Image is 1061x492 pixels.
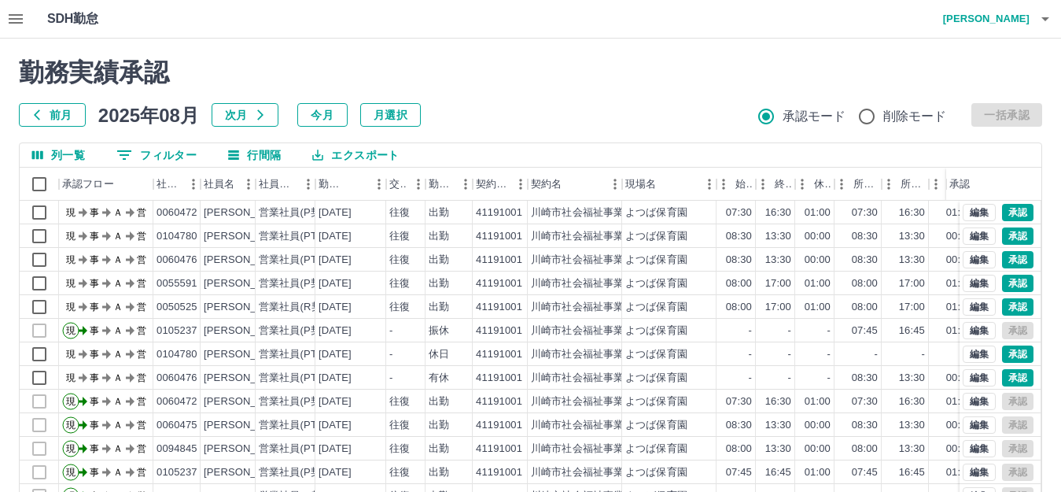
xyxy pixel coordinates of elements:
[509,172,532,196] button: メニュー
[476,418,522,433] div: 41191001
[259,442,341,457] div: 営業社員(PT契約)
[963,369,996,387] button: 編集
[531,418,635,433] div: 川崎市社会福祉事業団
[963,204,996,221] button: 編集
[531,229,635,244] div: 川崎市社会福祉事業団
[726,394,752,409] div: 07:30
[765,394,791,409] div: 16:30
[756,168,795,201] div: 終業
[775,168,792,201] div: 終業
[137,301,146,313] text: 営
[625,371,687,386] div: よつば保育園
[389,168,407,201] div: 交通費
[157,253,197,268] div: 0060476
[603,172,627,196] button: メニュー
[946,168,1028,201] div: 承認
[814,168,831,201] div: 休憩
[157,347,197,362] div: 0104780
[899,418,925,433] div: 13:30
[59,168,153,201] div: 承認フロー
[212,103,278,127] button: 次月
[946,371,972,386] div: 00:00
[528,168,622,201] div: 契約名
[726,229,752,244] div: 08:30
[429,253,449,268] div: 出勤
[66,325,76,336] text: 現
[622,168,717,201] div: 現場名
[66,443,76,454] text: 現
[783,107,846,126] span: 承認モード
[204,276,289,291] div: [PERSON_NAME]
[66,254,76,265] text: 現
[476,371,522,386] div: 41191001
[899,442,925,457] div: 13:30
[875,347,878,362] div: -
[531,394,635,409] div: 川崎市社会福祉事業団
[66,467,76,478] text: 現
[852,324,878,338] div: 07:45
[883,107,947,126] span: 削除モード
[113,301,123,313] text: Ａ
[98,103,199,127] h5: 2025年08月
[297,172,320,196] button: メニュー
[389,465,410,480] div: 往復
[805,276,831,291] div: 01:00
[476,465,522,480] div: 41191001
[852,442,878,457] div: 08:00
[429,205,449,220] div: 出勤
[788,324,791,338] div: -
[531,371,635,386] div: 川崎市社会福祉事業団
[625,253,687,268] div: よつば保育園
[473,168,528,201] div: 契約コード
[315,168,386,201] div: 勤務日
[735,168,753,201] div: 始業
[256,168,315,201] div: 社員区分
[66,420,76,431] text: 現
[899,229,925,244] div: 13:30
[805,300,831,315] div: 01:00
[137,231,146,242] text: 営
[319,324,352,338] div: [DATE]
[182,172,205,196] button: メニュー
[153,168,201,201] div: 社員番号
[852,465,878,480] div: 07:45
[805,205,831,220] div: 01:00
[946,324,972,338] div: 01:00
[157,229,197,244] div: 0104780
[319,465,352,480] div: [DATE]
[476,300,522,315] div: 41191001
[476,324,522,338] div: 41191001
[531,347,635,362] div: 川崎市社会福祉事業団
[66,207,76,218] text: 現
[137,207,146,218] text: 営
[204,347,289,362] div: [PERSON_NAME]
[1002,251,1033,268] button: 承認
[765,253,791,268] div: 13:30
[531,324,635,338] div: 川崎市社会福祉事業団
[137,349,146,360] text: 営
[625,347,687,362] div: よつば保育園
[137,278,146,289] text: 営
[113,396,123,407] text: Ａ
[66,372,76,383] text: 現
[90,349,99,360] text: 事
[726,418,752,433] div: 08:30
[805,253,831,268] div: 00:00
[949,168,970,201] div: 承認
[66,349,76,360] text: 現
[852,276,878,291] div: 08:00
[429,300,449,315] div: 出勤
[367,172,391,196] button: メニュー
[625,205,687,220] div: よつば保育園
[204,324,289,338] div: [PERSON_NAME]
[726,205,752,220] div: 07:30
[157,465,197,480] div: 0105237
[259,253,341,268] div: 営業社員(PT契約)
[137,467,146,478] text: 営
[113,278,123,289] text: Ａ
[429,347,449,362] div: 休日
[297,103,348,127] button: 今月
[389,205,410,220] div: 往復
[946,229,972,244] div: 00:00
[389,324,392,338] div: -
